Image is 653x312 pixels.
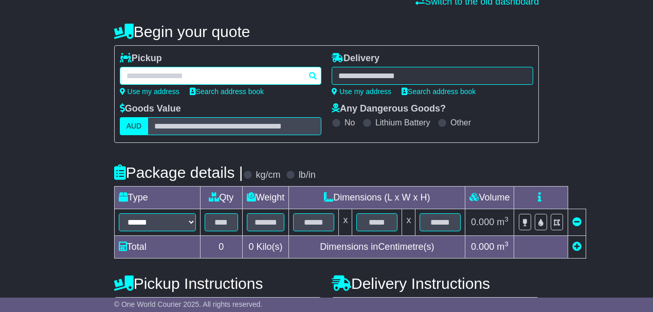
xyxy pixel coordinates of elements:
label: Other [450,118,471,127]
td: Qty [200,187,242,209]
a: Remove this item [572,217,582,227]
td: Volume [465,187,514,209]
label: Delivery [332,53,379,64]
span: 0.000 [471,217,494,227]
a: Use my address [120,87,179,96]
span: 0.000 [471,242,494,252]
h4: Begin your quote [114,23,539,40]
td: Weight [242,187,289,209]
td: Type [114,187,200,209]
a: Search address book [190,87,264,96]
span: m [497,242,509,252]
label: No [344,118,355,127]
a: Search address book [402,87,476,96]
label: Any Dangerous Goods? [332,103,446,115]
td: 0 [200,236,242,259]
h4: Pickup Instructions [114,275,321,292]
label: lb/in [299,170,316,181]
td: x [402,209,415,236]
td: Dimensions in Centimetre(s) [289,236,465,259]
span: © One World Courier 2025. All rights reserved. [114,300,263,308]
label: Pickup [120,53,162,64]
label: kg/cm [256,170,281,181]
span: 0 [249,242,254,252]
td: Dimensions (L x W x H) [289,187,465,209]
td: Total [114,236,200,259]
sup: 3 [504,240,509,248]
label: AUD [120,117,149,135]
a: Use my address [332,87,391,96]
sup: 3 [504,215,509,223]
td: x [339,209,352,236]
label: Goods Value [120,103,181,115]
a: Add new item [572,242,582,252]
td: Kilo(s) [242,236,289,259]
typeahead: Please provide city [120,67,321,85]
h4: Delivery Instructions [332,275,539,292]
label: Lithium Battery [375,118,430,127]
h4: Package details | [114,164,243,181]
span: m [497,217,509,227]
